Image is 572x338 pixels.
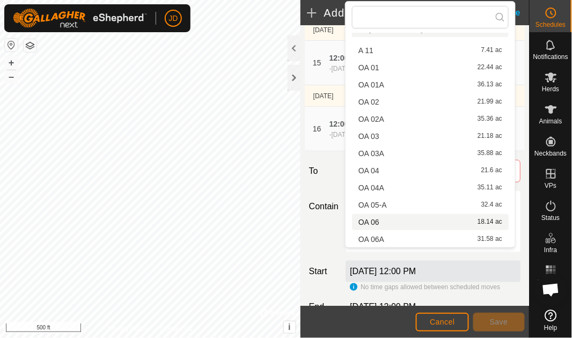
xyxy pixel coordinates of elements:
span: 7.41 ac [481,47,502,54]
li: OA 02A [352,111,509,127]
span: Animals [539,118,562,124]
h2: Add Move [307,6,475,19]
button: Map Layers [24,39,36,52]
span: OA 06 [358,218,379,226]
span: [DATE] 12:00 PM [350,302,416,311]
span: i [288,322,290,332]
span: OA 04A [358,184,384,192]
span: Herds [542,86,559,92]
span: 21.99 ac [478,98,502,106]
div: - [329,64,380,74]
span: 21.6 ac [481,167,502,174]
img: Gallagher Logo [13,9,147,28]
li: A 11 [352,42,509,58]
span: 21.18 ac [478,133,502,140]
span: OA 03 [358,133,379,140]
span: [DATE] 12:00 PM [331,65,380,72]
li: OA 01A [352,77,509,93]
span: OA 02A [358,115,384,123]
li: OA 01 [352,60,509,76]
button: Reset Map [5,39,18,52]
a: Contact Us [160,324,192,334]
button: + [5,56,18,69]
span: 18.14 ac [478,218,502,226]
span: Schedules [536,21,566,28]
span: 35.36 ac [478,115,502,123]
button: Save [473,313,525,332]
li: OA 02 [352,94,509,110]
span: 22.44 ac [478,64,502,71]
span: VPs [545,182,556,189]
span: [DATE] 12:00 PM [331,131,380,138]
li: OA 05-A [352,197,509,213]
span: 15 [313,58,321,67]
span: OA 03A [358,150,384,157]
label: End [305,300,341,313]
span: 32.4 ac [481,201,502,209]
span: 35.11 ac [478,184,502,192]
span: Neckbands [534,150,567,157]
div: - [329,130,380,139]
button: i [284,321,296,333]
span: 31.58 ac [478,236,502,243]
span: 35.88 ac [478,150,502,157]
span: OA 06A [358,236,384,243]
span: OA 05-A [358,201,387,209]
span: OA 02 [358,98,379,106]
span: OA 01A [358,81,384,89]
span: Notifications [533,54,568,60]
span: 12:00 PM [329,54,362,62]
span: 12:00 PM [329,120,362,128]
span: 16 [313,124,321,133]
span: 36.13 ac [478,81,502,89]
span: No time gaps allowed between scheduled moves [361,283,500,291]
li: OA 06A [352,231,509,247]
button: Cancel [416,313,469,332]
div: Open chat [535,274,567,306]
a: Help [530,305,572,335]
span: Cancel [430,318,455,326]
span: [DATE] [313,26,334,34]
span: OA 01 [358,64,379,71]
span: Help [544,325,558,331]
button: – [5,70,18,83]
span: OA 04 [358,167,379,174]
li: OA 06 [352,214,509,230]
li: OA 04 [352,163,509,179]
span: Save [490,318,508,326]
span: Status [541,215,560,221]
span: [DATE] [313,92,334,100]
span: A 11 [358,47,373,54]
span: JD [168,13,178,24]
li: OA 03A [352,145,509,161]
label: [DATE] 12:00 PM [350,267,416,276]
label: Start [305,265,341,278]
span: Infra [544,247,557,253]
label: Contain [305,200,341,213]
li: OA 03 [352,128,509,144]
label: To [305,160,341,182]
li: OA 04A [352,180,509,196]
span: Heatmap [538,279,564,285]
a: Privacy Policy [108,324,148,334]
